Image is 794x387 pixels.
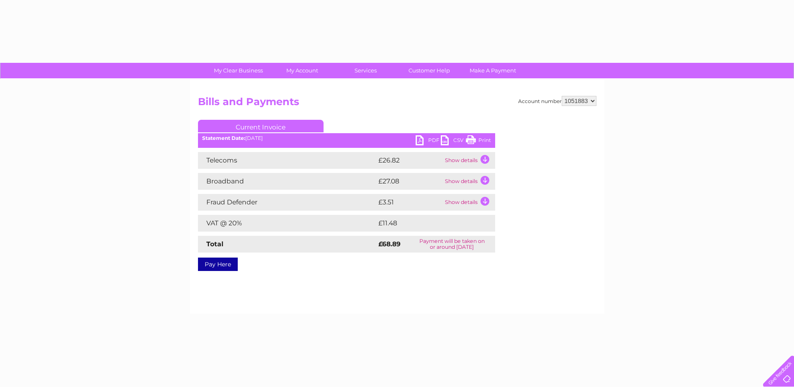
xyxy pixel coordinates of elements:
td: Fraud Defender [198,194,376,211]
td: £11.48 [376,215,477,232]
td: Show details [443,173,495,190]
a: Customer Help [395,63,464,78]
strong: Total [206,240,224,248]
div: Account number [518,96,596,106]
b: Statement Date: [202,135,245,141]
td: Broadband [198,173,376,190]
a: PDF [416,135,441,147]
a: Current Invoice [198,120,324,132]
a: Services [331,63,400,78]
td: Show details [443,194,495,211]
a: CSV [441,135,466,147]
td: Payment will be taken on or around [DATE] [409,236,495,253]
a: Pay Here [198,258,238,271]
strong: £68.89 [378,240,401,248]
td: Show details [443,152,495,169]
a: Print [466,135,491,147]
div: [DATE] [198,135,495,141]
a: My Account [267,63,337,78]
a: Make A Payment [458,63,527,78]
td: £27.08 [376,173,443,190]
td: VAT @ 20% [198,215,376,232]
h2: Bills and Payments [198,96,596,112]
td: Telecoms [198,152,376,169]
td: £3.51 [376,194,443,211]
td: £26.82 [376,152,443,169]
a: My Clear Business [204,63,273,78]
